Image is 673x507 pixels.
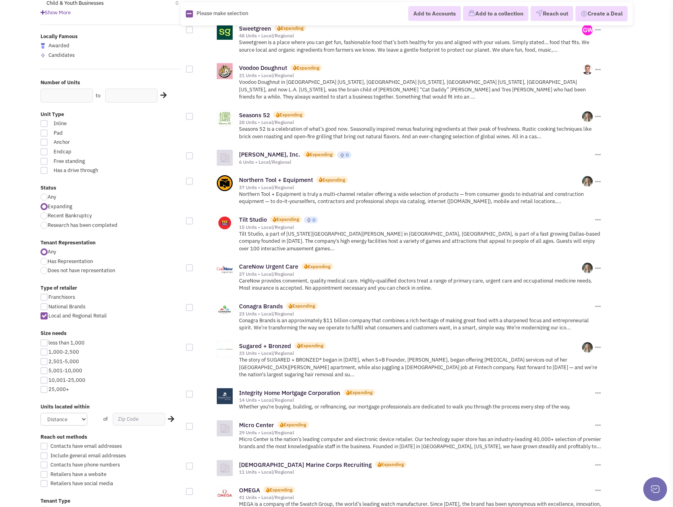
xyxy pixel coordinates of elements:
a: Voodoo Doughnut [239,64,287,72]
label: Number of Units [40,79,181,87]
span: Local and Regional Retail [48,312,107,319]
div: 48 Units • Local/Regional [239,33,582,39]
div: Search Nearby [155,90,168,101]
label: Status [40,184,181,192]
label: Tenant Type [40,497,181,505]
div: 37 Units • Local/Regional [239,184,582,191]
div: Expanding [283,421,306,428]
input: Zip Code [113,413,165,426]
span: of [103,416,108,422]
span: 25,000+ [48,386,69,393]
a: Tilt Studio [239,216,267,223]
span: Contacts have email addresses [50,443,122,449]
span: National Brands [48,303,85,310]
img: icon-collection-lavender.png [468,10,475,17]
img: EDbfuR20xUqdOdjHtgKE_Q.png [582,25,593,35]
div: Expanding [292,302,315,309]
span: 2,501-5,000 [48,358,79,365]
span: 10,001-25,000 [48,377,85,383]
div: Expanding [310,151,332,158]
p: Seasons 52 is a celebration of what’s good now. Seasonally inspired menus featuring ingredients a... [239,126,602,140]
button: Add to a collection [463,6,528,21]
p: Sweetgreen is a place where you can get fun, fashionable food that’s both healthy for you and ali... [239,39,602,54]
label: Locally Famous [40,33,181,41]
span: Pad [48,130,137,137]
label: Reach out methods [40,433,181,441]
span: Awarded [48,42,69,49]
div: Search Nearby [163,414,175,424]
div: Expanding [281,25,303,31]
a: Micro Center [239,421,274,429]
div: 14 Units • Local/Regional [239,397,593,403]
p: CareNow provides convenient, quality medical care. Highly-qualified doctors treat a range of prim... [239,277,602,292]
div: 11 Units • Local/Regional [239,469,593,475]
div: 33 Units • Local/Regional [239,350,582,356]
label: Units located within [40,403,181,411]
div: Expanding [381,461,404,468]
img: VectorPaper_Plane.png [536,10,543,17]
span: Expanding [48,203,72,210]
button: Reach out [530,6,573,21]
label: Size needs [40,330,181,337]
div: Expanding [308,263,330,270]
img: NUzuT54NbkqQpl-7PbCA4w.png [582,64,593,75]
img: locallyfamous-upvote.png [307,217,311,223]
a: OMEGA [239,486,260,494]
img: -bQhl7bDCEalq7cyvLcQFQ.png [582,342,593,353]
a: Northern Tool + Equipment [239,176,313,184]
div: Expanding [301,342,323,349]
p: Voodoo Doughnut in [GEOGRAPHIC_DATA] [US_STATE], [GEOGRAPHIC_DATA] [US_STATE], [GEOGRAPHIC_DATA] ... [239,79,602,101]
span: 0 [312,217,315,223]
a: Seasons 52 [239,111,270,119]
a: CareNow Urgent Care [239,263,298,270]
div: Expanding [276,216,299,223]
span: Inline [48,120,137,128]
p: Northern Tool + Equipment is truly a multi-channel retailer offering a wide selection of products... [239,191,602,205]
span: Endcap [48,148,137,156]
a: [PERSON_NAME], Inc. [239,151,300,158]
div: 21 Units • Local/Regional [239,72,582,79]
img: -bQhl7bDCEalq7cyvLcQFQ.png [582,111,593,122]
p: The story of SUGARED + BRONZED® began in [DATE], when S+B Founder, [PERSON_NAME], began offering ... [239,356,602,379]
a: Conagra Brands [239,302,283,310]
span: Show More [40,9,71,16]
div: Expanding [280,111,302,118]
div: 27 Units • Local/Regional [239,271,582,277]
label: Tenant Representation [40,239,181,247]
span: Research has been completed [48,222,118,228]
img: Rectangle.png [186,10,193,17]
label: Unit Type [40,111,181,118]
a: Integrity Home Mortgage Corporation [239,389,340,397]
p: Tilt Studio, a part of [US_STATE][GEOGRAPHIC_DATA][PERSON_NAME] in [GEOGRAPHIC_DATA], [GEOGRAPHIC... [239,230,602,253]
span: Has a drive through [48,167,137,174]
p: Micro Center is the nation’s leading computer and electronic device retailer. Our technology supe... [239,436,602,451]
a: Sugared + Bronzed [239,342,291,350]
span: Contacts have phone numbers [50,461,120,468]
a: [DEMOGRAPHIC_DATA] Marine Corps Recruiting [239,461,372,468]
button: Add to Accounts [408,6,461,21]
div: 29 Units • Local/Regional [239,430,593,436]
span: Candidates [48,52,75,58]
div: 15 Units • Local/Regional [239,224,593,230]
img: Deal-Dollar.png [580,10,588,18]
button: Create a Deal [575,6,628,22]
p: Whether you're buying, building, or refinancing, our mortgage professionals are dedicated to walk... [239,403,602,411]
div: Expanding [270,486,292,493]
span: Franchisors [48,294,75,300]
span: less than 1,000 [48,339,85,346]
span: Free standing [48,158,137,165]
span: 0 [346,152,349,158]
div: Expanding [297,64,319,71]
span: Retailers have a website [50,471,106,478]
label: to [96,92,100,100]
img: locallyfamous-largeicon.png [40,43,45,49]
img: -bQhl7bDCEalq7cyvLcQFQ.png [582,263,593,273]
label: Type of retailer [40,284,181,292]
span: 5,001-10,000 [48,367,82,374]
p: Conagra Brands is an approximately $11 billion company that combines a rich heritage of making gr... [239,317,602,332]
div: 6 Units • Local/Regional [239,159,593,165]
span: Does not have representation [48,267,115,274]
div: 23 Units • Local/Regional [239,311,593,317]
span: 1,000-2,500 [48,348,79,355]
span: Has Representation [48,258,93,265]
